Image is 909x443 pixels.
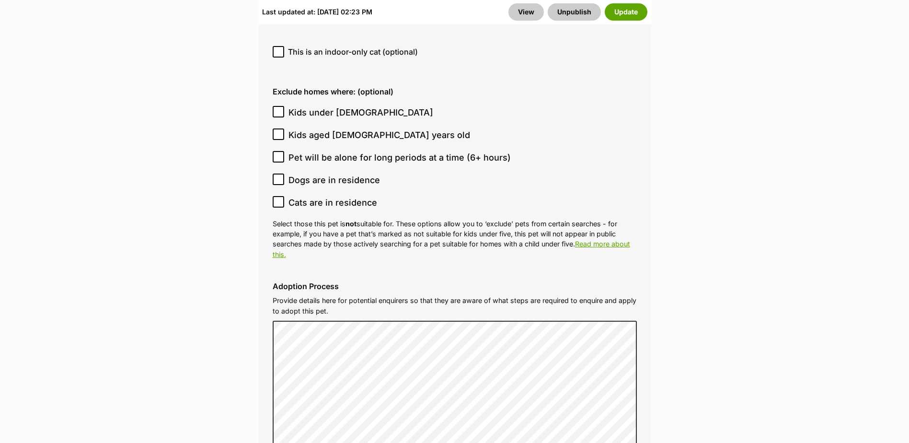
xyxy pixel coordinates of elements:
[288,128,470,141] span: Kids aged [DEMOGRAPHIC_DATA] years old
[273,219,637,259] p: Select those this pet is suitable for. These options allow you to ‘exclude’ pets from certain sea...
[288,174,380,187] span: Dogs are in residence
[273,87,637,96] label: Exclude homes where: (optional)
[273,240,630,258] a: Read more about this.
[548,3,601,21] button: Unpublish
[605,3,647,21] button: Update
[262,3,372,21] div: Last updated at: [DATE] 02:23 PM
[288,151,511,164] span: Pet will be alone for long periods at a time (6+ hours)
[288,196,377,209] span: Cats are in residence
[288,46,418,58] span: This is an indoor-only cat (optional)
[273,282,637,291] label: Adoption Process
[345,220,357,228] strong: not
[508,3,544,21] a: View
[288,106,433,119] span: Kids under [DEMOGRAPHIC_DATA]
[273,295,637,316] p: Provide details here for potential enquirers so that they are aware of what steps are required to...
